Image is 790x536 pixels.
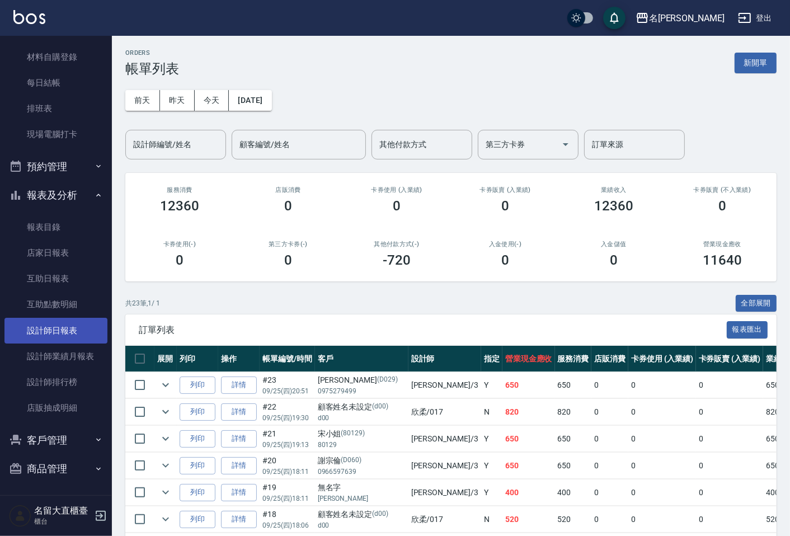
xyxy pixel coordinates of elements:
td: 0 [591,453,628,479]
h3: 0 [393,198,401,214]
th: 展開 [154,346,177,372]
a: 新開單 [735,57,777,68]
button: 名[PERSON_NAME] [631,7,729,30]
td: N [481,399,502,425]
a: 設計師日報表 [4,318,107,344]
td: 0 [628,453,696,479]
p: 櫃台 [34,516,91,526]
h2: 入金使用(-) [464,241,546,248]
p: [PERSON_NAME] [318,493,406,504]
td: 650 [502,372,555,398]
img: Logo [13,10,45,24]
button: expand row [157,484,174,501]
p: 共 23 筆, 1 / 1 [125,298,160,308]
h3: 12360 [594,198,633,214]
div: [PERSON_NAME] [318,374,406,386]
td: N [481,506,502,533]
td: 欣柔 /017 [408,399,481,425]
td: [PERSON_NAME] /3 [408,479,481,506]
div: 名[PERSON_NAME] [649,11,725,25]
h2: 卡券販賣 (入業績) [464,186,546,194]
h3: 0 [176,252,184,268]
a: 每日結帳 [4,70,107,96]
p: d00 [318,520,406,530]
h2: 第三方卡券(-) [247,241,329,248]
td: Y [481,426,502,452]
h3: 12360 [160,198,199,214]
button: 全部展開 [736,295,777,312]
p: d00 [318,413,406,423]
td: Y [481,372,502,398]
div: 顧客姓名未設定 [318,509,406,520]
td: 0 [696,479,764,506]
td: 520 [502,506,555,533]
th: 卡券使用 (入業績) [628,346,696,372]
div: 無名字 [318,482,406,493]
p: 09/25 (四) 18:11 [262,467,312,477]
td: #20 [260,453,315,479]
th: 客戶 [315,346,408,372]
h3: 0 [718,198,726,214]
a: 報表匯出 [727,324,768,335]
button: 昨天 [160,90,195,111]
td: 0 [628,506,696,533]
h2: 店販消費 [247,186,329,194]
a: 互助日報表 [4,266,107,291]
td: 650 [555,426,592,452]
p: 09/25 (四) 19:13 [262,440,312,450]
button: 列印 [180,457,215,474]
div: 宋小姐 [318,428,406,440]
button: 商品管理 [4,454,107,483]
h2: 卡券使用 (入業績) [356,186,438,194]
td: 650 [555,372,592,398]
h3: 帳單列表 [125,61,179,77]
th: 指定 [481,346,502,372]
a: 詳情 [221,403,257,421]
td: 520 [555,506,592,533]
td: [PERSON_NAME] /3 [408,426,481,452]
td: Y [481,479,502,506]
td: 0 [628,479,696,506]
button: 今天 [195,90,229,111]
td: 650 [555,453,592,479]
button: Open [557,135,575,153]
a: 詳情 [221,377,257,394]
td: 0 [591,479,628,506]
button: 列印 [180,484,215,501]
button: 列印 [180,430,215,448]
td: #18 [260,506,315,533]
td: 0 [696,426,764,452]
h2: 入金儲值 [573,241,655,248]
h3: 0 [501,198,509,214]
a: 設計師排行榜 [4,369,107,395]
td: 0 [628,426,696,452]
h3: 0 [501,252,509,268]
button: 前天 [125,90,160,111]
button: expand row [157,377,174,393]
a: 店家日報表 [4,240,107,266]
h3: 11640 [703,252,742,268]
p: (d00) [372,509,388,520]
td: 0 [696,372,764,398]
td: 0 [591,372,628,398]
td: #23 [260,372,315,398]
th: 營業現金應收 [502,346,555,372]
p: 09/25 (四) 18:11 [262,493,312,504]
h2: 其他付款方式(-) [356,241,438,248]
th: 服務消費 [555,346,592,372]
a: 材料自購登錄 [4,44,107,70]
th: 操作 [218,346,260,372]
button: 登出 [733,8,777,29]
h2: 業績收入 [573,186,655,194]
p: (80129) [341,428,365,440]
p: (D029) [377,374,398,386]
a: 現場電腦打卡 [4,121,107,147]
td: 0 [591,506,628,533]
th: 帳單編號/時間 [260,346,315,372]
td: 0 [628,372,696,398]
button: 報表及分析 [4,181,107,210]
th: 卡券販賣 (入業績) [696,346,764,372]
h3: 0 [284,198,292,214]
p: 0975279499 [318,386,406,396]
td: [PERSON_NAME] /3 [408,453,481,479]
